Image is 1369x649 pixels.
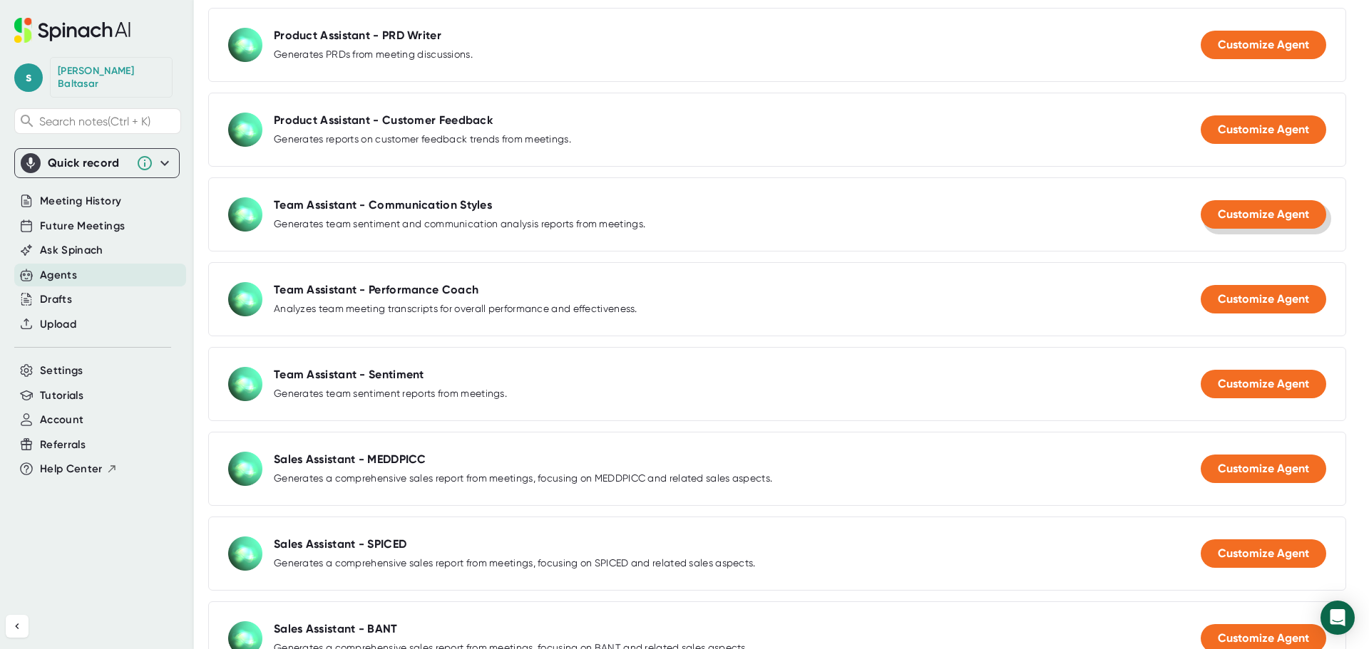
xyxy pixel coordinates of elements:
span: Customize Agent [1218,462,1309,475]
div: Generates reports on customer feedback trends from meetings. [274,133,571,146]
button: Customize Agent [1201,200,1326,229]
img: Sales Assistant - SPICED [228,536,262,571]
img: Product Assistant - Customer Feedback [228,113,262,147]
div: Sales Assistant - MEDDPICC [274,452,426,467]
span: Customize Agent [1218,292,1309,306]
img: Team Assistant - Sentiment [228,367,262,401]
span: Customize Agent [1218,207,1309,221]
button: Customize Agent [1201,285,1326,313]
div: Sales Assistant - BANT [274,622,398,636]
img: Team Assistant - Performance Coach [228,282,262,316]
img: Sales Assistant - MEDDPICC [228,452,262,486]
button: Future Meetings [40,218,125,234]
button: Drafts [40,291,72,308]
span: Customize Agent [1218,546,1309,560]
button: Help Center [40,461,118,477]
button: Customize Agent [1201,115,1326,144]
span: Customize Agent [1218,123,1309,136]
div: Generates team sentiment reports from meetings. [274,388,507,400]
div: Generates a comprehensive sales report from meetings, focusing on MEDDPICC and related sales aspe... [274,472,772,485]
div: Sales Assistant - SPICED [274,537,406,551]
button: Upload [40,316,76,333]
button: Collapse sidebar [6,615,29,638]
div: Team Assistant - Sentiment [274,368,424,382]
span: s [14,63,43,92]
button: Meeting History [40,193,121,209]
div: Generates team sentiment and communication analysis reports from meetings. [274,218,645,231]
span: Customize Agent [1218,377,1309,390]
button: Customize Agent [1201,31,1326,59]
button: Customize Agent [1201,455,1326,483]
button: Account [40,412,83,428]
div: Generates a comprehensive sales report from meetings, focusing on SPICED and related sales aspects. [274,557,756,570]
button: Settings [40,363,83,379]
img: Team Assistant - Communication Styles [228,197,262,232]
span: Help Center [40,461,103,477]
button: Customize Agent [1201,370,1326,398]
img: Product Assistant - PRD Writer [228,28,262,62]
span: Search notes (Ctrl + K) [39,115,177,128]
button: Ask Spinach [40,242,103,259]
div: Generates PRDs from meeting discussions. [274,48,473,61]
span: Customize Agent [1218,38,1309,51]
div: Team Assistant - Communication Styles [274,198,492,212]
button: Agents [40,267,77,284]
div: Quick record [21,149,173,177]
div: Product Assistant - Customer Feedback [274,113,493,128]
div: Team Assistant - Performance Coach [274,283,478,297]
div: Analyzes team meeting transcripts for overall performance and effectiveness. [274,303,637,316]
button: Customize Agent [1201,539,1326,568]
div: Product Assistant - PRD Writer [274,28,441,43]
button: Referrals [40,437,86,453]
div: Severo Baltasar [58,65,165,90]
div: Open Intercom Messenger [1321,601,1355,635]
div: Quick record [48,156,129,170]
button: Tutorials [40,388,83,404]
span: Customize Agent [1218,631,1309,645]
